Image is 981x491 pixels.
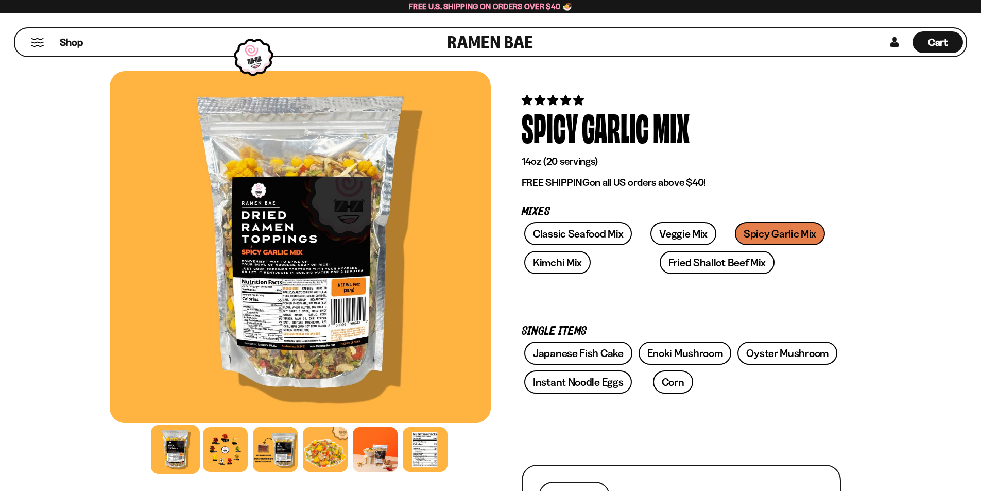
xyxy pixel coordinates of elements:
[660,251,775,274] a: Fried Shallot Beef Mix
[522,155,841,168] p: 14oz (20 servings)
[60,31,83,53] a: Shop
[639,342,732,365] a: Enoki Mushroom
[524,370,632,394] a: Instant Noodle Eggs
[737,342,837,365] a: Oyster Mushroom
[522,176,841,189] p: on all US orders above $40!
[650,222,716,245] a: Veggie Mix
[913,28,963,56] div: Cart
[30,38,44,47] button: Mobile Menu Trigger
[524,342,632,365] a: Japanese Fish Cake
[653,108,690,146] div: Mix
[522,207,841,217] p: Mixes
[928,36,948,48] span: Cart
[522,108,578,146] div: Spicy
[60,36,83,49] span: Shop
[409,2,572,11] span: Free U.S. Shipping on Orders over $40 🍜
[522,94,586,107] span: 4.75 stars
[522,176,590,189] strong: FREE SHIPPING
[524,251,591,274] a: Kimchi Mix
[522,327,841,336] p: Single Items
[653,370,693,394] a: Corn
[524,222,632,245] a: Classic Seafood Mix
[582,108,649,146] div: Garlic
